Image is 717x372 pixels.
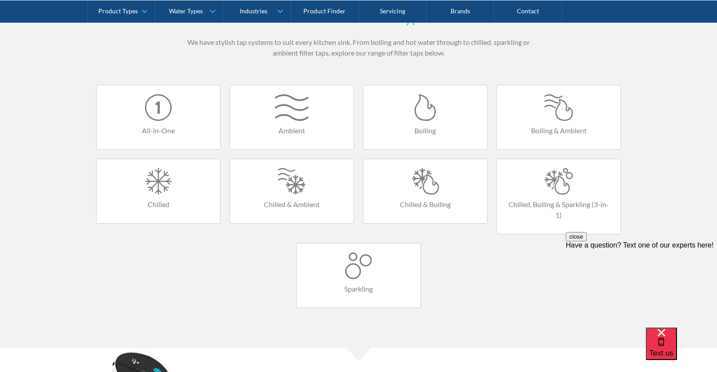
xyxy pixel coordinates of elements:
div: Water Types [169,7,203,15]
h4: Chilled & Ambient [239,199,345,210]
p: We have stylish tap systems to suit every kitchen sink. From boiling and hot water through to chi... [185,37,532,58]
h4: All-in-One [105,125,211,136]
h4: Ambient [239,125,345,136]
iframe: podium webchat widget bubble [646,328,717,372]
div: Industries [240,7,267,15]
a: Chilled [96,159,221,224]
h4: Chilled [105,199,211,210]
a: Boiling [363,85,487,150]
h4: Sparkling [306,284,411,294]
a: Sparkling [296,243,421,308]
a: Chilled & Ambient [230,159,354,224]
h4: Boiling [372,125,478,136]
h4: Chilled, Boiling & Sparkling (3-in-1) [506,199,612,220]
a: Chilled & Boiling [363,159,487,224]
div: Product Types [98,7,138,15]
a: Ambient [230,85,354,150]
a: All-in-One [96,85,221,150]
h4: Boiling & Ambient [506,125,612,136]
a: Boiling & Ambient [496,85,621,150]
iframe: podium webchat widget prompt [566,232,717,339]
h4: Chilled & Boiling [372,199,478,210]
a: Chilled, Boiling & Sparkling (3-in-1) [496,159,621,234]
